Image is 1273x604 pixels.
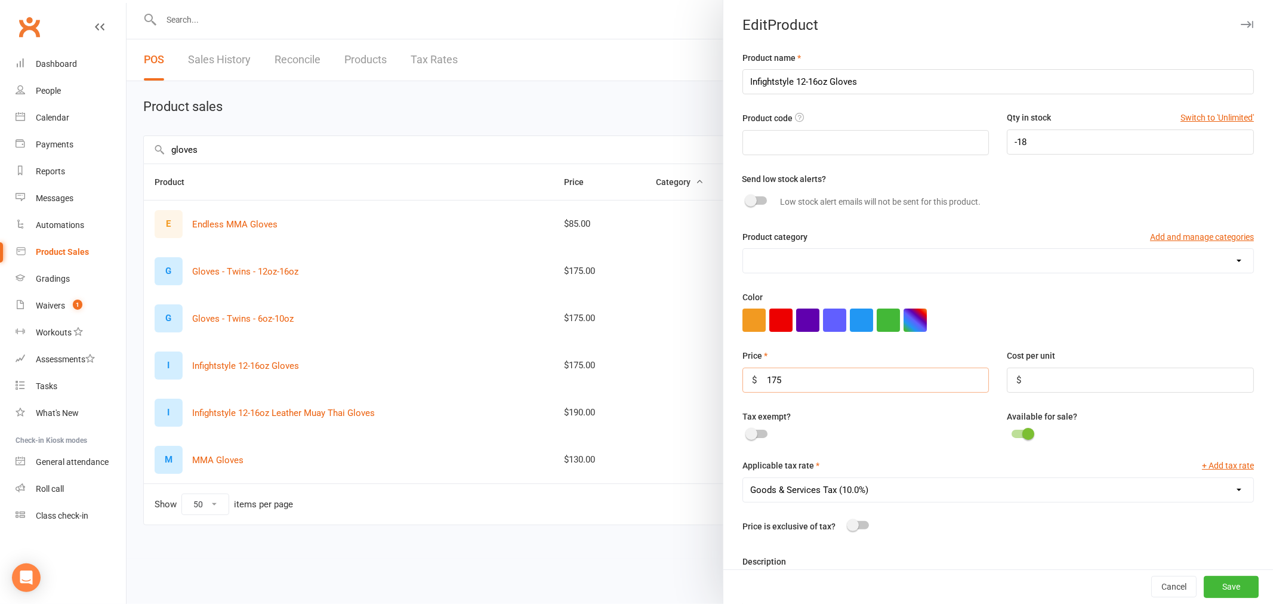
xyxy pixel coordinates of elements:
a: Assessments [16,346,126,373]
label: Qty in stock [1007,111,1051,124]
span: 1 [73,300,82,310]
div: People [36,86,61,95]
a: Dashboard [16,51,126,78]
div: Automations [36,220,84,230]
a: Class kiosk mode [16,503,126,529]
button: Switch to 'Unlimited' [1180,111,1254,124]
a: Waivers 1 [16,292,126,319]
div: $ [1016,373,1021,387]
button: Cancel [1151,577,1197,598]
div: Roll call [36,484,64,494]
button: + Add tax rate [1202,459,1254,472]
div: Edit Product [723,17,1273,33]
div: Product Sales [36,247,89,257]
label: Price is exclusive of tax? [742,520,836,533]
label: Product name [742,51,801,64]
label: Low stock alert emails will not be sent for this product. [780,195,981,208]
a: Messages [16,185,126,212]
div: Workouts [36,328,72,337]
div: Messages [36,193,73,203]
a: Product Sales [16,239,126,266]
div: Assessments [36,355,95,364]
a: Reports [16,158,126,185]
a: What's New [16,400,126,427]
label: Price [742,349,768,362]
div: Calendar [36,113,69,122]
label: Tax exempt? [742,410,791,423]
a: General attendance kiosk mode [16,449,126,476]
a: Gradings [16,266,126,292]
label: Description [742,555,786,568]
label: Product code [742,112,793,125]
div: $ [752,373,757,387]
a: Payments [16,131,126,158]
div: Dashboard [36,59,77,69]
div: Payments [36,140,73,149]
button: Save [1204,577,1259,598]
div: General attendance [36,457,109,467]
div: Waivers [36,301,65,310]
a: Workouts [16,319,126,346]
label: Product category [742,230,807,244]
label: Cost per unit [1007,349,1055,362]
a: People [16,78,126,104]
label: Applicable tax rate [742,459,819,472]
div: Tasks [36,381,57,391]
div: Gradings [36,274,70,283]
a: Automations [16,212,126,239]
a: Roll call [16,476,126,503]
a: Calendar [16,104,126,131]
div: What's New [36,408,79,418]
label: Color [742,291,763,304]
div: Class check-in [36,511,88,520]
div: Open Intercom Messenger [12,563,41,592]
a: Clubworx [14,12,44,42]
label: Available for sale? [1007,410,1077,423]
a: Tasks [16,373,126,400]
button: Add and manage categories [1150,230,1254,244]
div: Reports [36,167,65,176]
label: Send low stock alerts? [742,172,826,186]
